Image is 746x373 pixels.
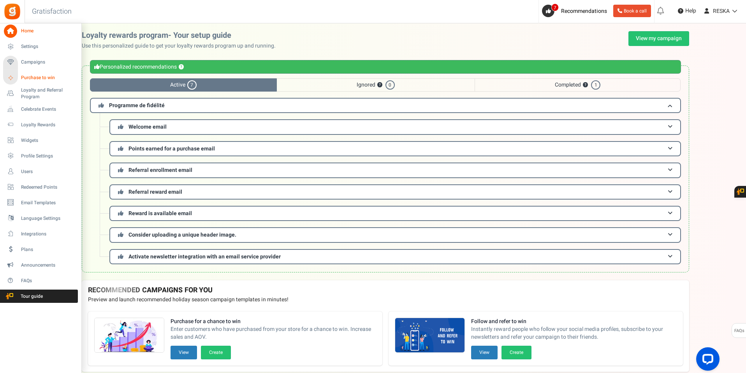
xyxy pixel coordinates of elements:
[475,78,681,92] span: Completed
[21,28,76,34] span: Home
[4,3,21,20] img: Gratisfaction
[21,137,76,144] span: Widgets
[3,243,78,256] a: Plans
[21,246,76,253] span: Plans
[82,42,282,50] p: Use this personalized guide to get your loyalty rewards program up and running.
[128,188,182,196] span: Referral reward email
[128,253,281,261] span: Activate newsletter integration with an email service provider
[3,71,78,85] a: Purchase to win
[21,153,76,159] span: Profile Settings
[675,5,699,17] a: Help
[3,196,78,209] a: Email Templates
[128,145,215,153] span: Points earned for a purchase email
[109,101,165,110] span: Programme de fidélité
[21,262,76,269] span: Announcements
[471,325,677,341] span: Instantly reward people who follow your social media profiles, subscribe to your newsletters and ...
[551,4,559,11] span: 7
[82,31,282,40] h2: Loyalty rewards program- Your setup guide
[171,346,197,359] button: View
[3,274,78,287] a: FAQs
[128,123,167,131] span: Welcome email
[561,7,607,15] span: Recommendations
[3,40,78,53] a: Settings
[377,83,382,88] button: ?
[21,43,76,50] span: Settings
[95,318,164,353] img: Recommended Campaigns
[88,296,683,304] p: Preview and launch recommended holiday season campaign templates in minutes!
[3,180,78,194] a: Redeemed Points
[21,122,76,128] span: Loyalty Rewards
[128,166,192,174] span: Referral enrollment email
[385,80,395,90] span: 0
[471,346,498,359] button: View
[90,60,681,74] div: Personalized recommendations
[4,293,58,300] span: Tour guide
[171,318,376,325] strong: Purchase for a chance to win
[21,74,76,81] span: Purchase to win
[583,83,588,88] button: ?
[21,200,76,206] span: Email Templates
[3,87,78,100] a: Loyalty and Referral Program
[3,118,78,131] a: Loyalty Rewards
[128,231,236,239] span: Consider uploading a unique header image.
[734,324,744,338] span: FAQs
[613,5,651,17] a: Book a call
[21,87,78,100] span: Loyalty and Referral Program
[3,103,78,116] a: Celebrate Events
[21,106,76,113] span: Celebrate Events
[88,286,683,294] h4: RECOMMENDED CAMPAIGNS FOR YOU
[3,56,78,69] a: Campaigns
[591,80,600,90] span: 1
[395,318,464,353] img: Recommended Campaigns
[90,78,277,92] span: Active
[628,31,689,46] a: View my campaign
[21,215,76,222] span: Language Settings
[21,184,76,191] span: Redeemed Points
[501,346,531,359] button: Create
[277,78,475,92] span: Ignored
[23,4,80,19] h3: Gratisfaction
[187,80,197,90] span: 7
[21,168,76,175] span: Users
[3,165,78,178] a: Users
[21,278,76,284] span: FAQs
[471,318,677,325] strong: Follow and refer to win
[171,325,376,341] span: Enter customers who have purchased from your store for a chance to win. Increase sales and AOV.
[683,7,696,15] span: Help
[179,65,184,70] button: ?
[3,149,78,163] a: Profile Settings
[128,209,192,217] span: Reward is available email
[21,59,76,65] span: Campaigns
[713,7,730,15] span: RESKA
[21,231,76,237] span: Integrations
[3,212,78,225] a: Language Settings
[3,227,78,240] a: Integrations
[542,5,610,17] a: 7 Recommendations
[201,346,231,359] button: Create
[3,25,78,38] a: Home
[3,258,78,272] a: Announcements
[3,134,78,147] a: Widgets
